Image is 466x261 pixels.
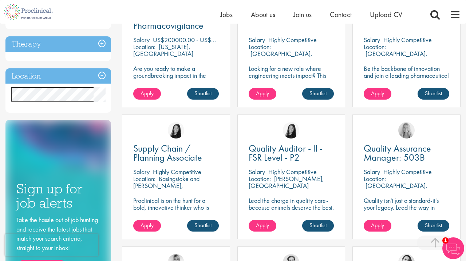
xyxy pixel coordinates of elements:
span: Location: [364,174,386,183]
a: Join us [293,10,312,19]
p: Proclinical is on the hunt for a bold, innovative thinker who is ready to help push the boundarie... [133,197,219,232]
span: Salary [364,36,380,44]
a: Apply [364,88,391,100]
span: Apply [141,221,154,229]
img: Numhom Sudsok [168,122,184,138]
a: Contact [330,10,352,19]
span: Salary [133,168,150,176]
span: Location: [133,174,155,183]
img: Chatbot [442,237,464,259]
p: Are you ready to make a groundbreaking impact in the world of biotechnology? Join a growing compa... [133,65,219,107]
span: Location: [249,43,271,51]
a: Shortlist [418,88,449,100]
h3: Location [5,68,111,84]
span: Location: [364,43,386,51]
a: Quality Auditor - II - FSR Level - P2 [249,144,334,162]
p: Highly Competitive [383,168,432,176]
span: Apply [256,89,269,97]
a: Associate Director, Pharmacovigilance [133,12,219,30]
span: 1 [442,237,449,244]
h3: Sign up for job alerts [16,182,100,210]
a: Apply [133,88,161,100]
a: Shortlist [418,220,449,232]
a: Shortlist [187,220,219,232]
span: Apply [371,221,384,229]
span: Quality Auditor - II - FSR Level - P2 [249,142,323,164]
span: Salary [249,36,265,44]
a: Apply [249,88,276,100]
a: Apply [364,220,391,232]
a: Shortlist [187,88,219,100]
span: Supply Chain / Planning Associate [133,142,202,164]
p: [GEOGRAPHIC_DATA], [GEOGRAPHIC_DATA] [249,49,312,65]
p: Highly Competitive [383,36,432,44]
span: Location: [249,174,271,183]
p: Basingstoke and [PERSON_NAME], [GEOGRAPHIC_DATA] [133,174,200,197]
span: Apply [371,89,384,97]
p: Highly Competitive [268,36,317,44]
p: Looking for a new role where engineering meets impact? This CSV Engineer role is calling your name! [249,65,334,93]
p: Lead the charge in quality care-because animals deserve the best. [249,197,334,211]
span: Salary [133,36,150,44]
a: Upload CV [370,10,402,19]
p: Highly Competitive [153,168,201,176]
a: Supply Chain / Planning Associate [133,144,219,162]
img: Numhom Sudsok [283,122,299,138]
p: [GEOGRAPHIC_DATA], [GEOGRAPHIC_DATA] [364,49,427,65]
span: Apply [256,221,269,229]
span: Apply [141,89,154,97]
p: [GEOGRAPHIC_DATA], [GEOGRAPHIC_DATA] [364,181,427,197]
img: Shannon Briggs [398,122,415,138]
span: Quality Assurance Manager: 503B [364,142,431,164]
a: Apply [133,220,161,232]
a: About us [251,10,275,19]
a: Shortlist [302,88,334,100]
p: US$200000.00 - US$250000.00 per annum [153,36,269,44]
p: [PERSON_NAME], [GEOGRAPHIC_DATA] [249,174,324,190]
p: Quality isn't just a standard-it's your legacy. Lead the way in 503B excellence. [364,197,449,218]
h3: Therapy [5,36,111,52]
a: Shortlist [302,220,334,232]
p: Be the backbone of innovation and join a leading pharmaceutical company to help keep life-changin... [364,65,449,100]
span: Salary [249,168,265,176]
span: Salary [364,168,380,176]
p: Highly Competitive [268,168,317,176]
a: Quality Assurance Manager: 503B [364,144,449,162]
p: [US_STATE], [GEOGRAPHIC_DATA] [133,43,193,58]
iframe: reCAPTCHA [5,234,98,256]
a: Apply [249,220,276,232]
a: Jobs [220,10,233,19]
span: Location: [133,43,155,51]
